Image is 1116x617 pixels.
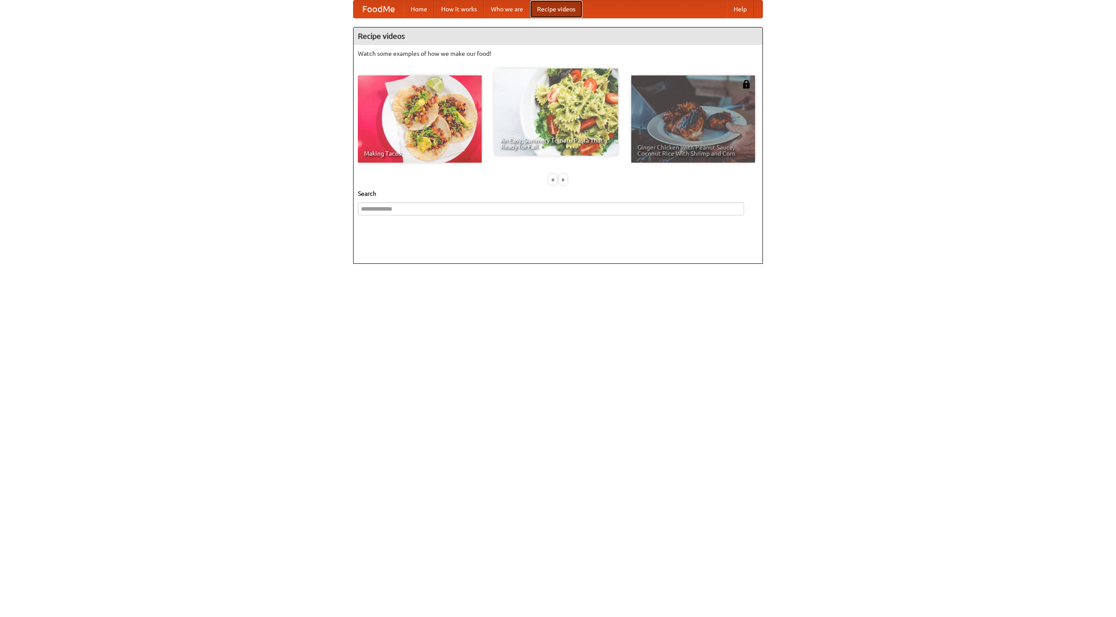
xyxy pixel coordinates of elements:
a: Who we are [484,0,530,18]
a: Home [404,0,434,18]
a: An Easy, Summery Tomato Pasta That's Ready for Fall [494,68,618,156]
a: How it works [434,0,484,18]
a: FoodMe [354,0,404,18]
img: 483408.png [742,80,751,89]
p: Watch some examples of how we make our food! [358,49,758,58]
div: « [549,174,557,185]
span: An Easy, Summery Tomato Pasta That's Ready for Fall [500,137,612,150]
a: Help [727,0,754,18]
span: Making Tacos [364,150,476,157]
div: » [559,174,567,185]
a: Making Tacos [358,75,482,163]
h5: Search [358,189,758,198]
h4: Recipe videos [354,27,762,45]
a: Recipe videos [530,0,582,18]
